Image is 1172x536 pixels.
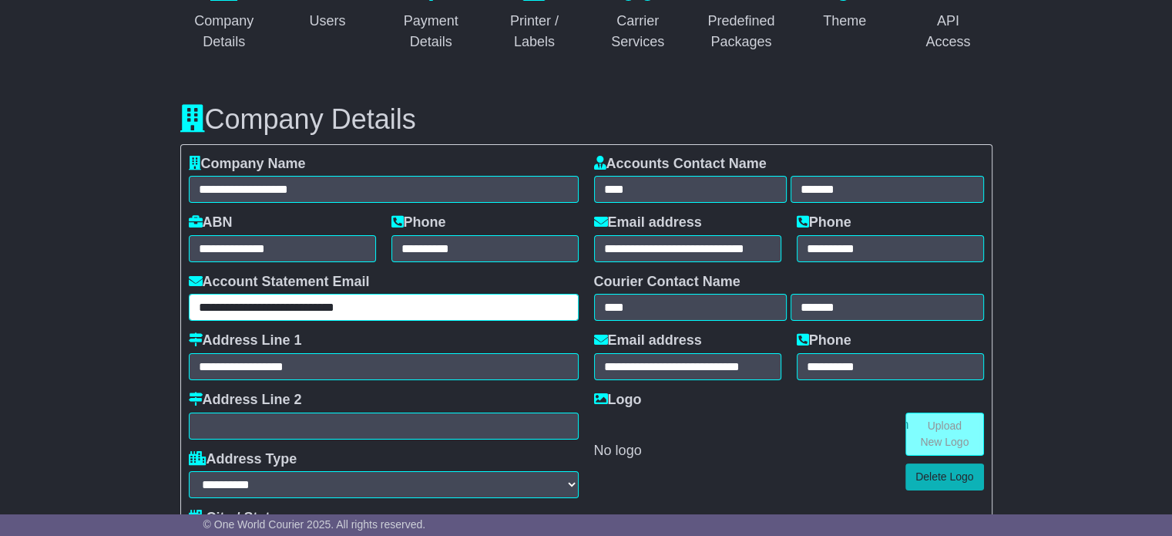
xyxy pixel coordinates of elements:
[905,413,984,456] a: Upload New Logo
[500,11,568,52] div: Printer / Labels
[189,392,302,409] label: Address Line 2
[190,11,258,52] div: Company Details
[604,11,672,52] div: Carrier Services
[797,332,851,349] label: Phone
[594,214,702,231] label: Email address
[189,510,278,527] label: City / State
[189,451,297,468] label: Address Type
[391,214,446,231] label: Phone
[203,518,426,531] span: © One World Courier 2025. All rights reserved.
[594,392,642,409] label: Logo
[594,274,740,291] label: Courier Contact Name
[180,104,992,135] h3: Company Details
[189,332,302,349] label: Address Line 1
[594,156,767,173] label: Accounts Contact Name
[308,11,347,32] div: Users
[189,214,233,231] label: ABN
[594,443,642,458] span: No logo
[823,11,866,32] div: Theme
[397,11,465,52] div: Payment Details
[707,11,775,52] div: Predefined Packages
[797,214,851,231] label: Phone
[189,156,306,173] label: Company Name
[594,332,702,349] label: Email address
[189,274,370,291] label: Account Statement Email
[914,11,982,52] div: API Access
